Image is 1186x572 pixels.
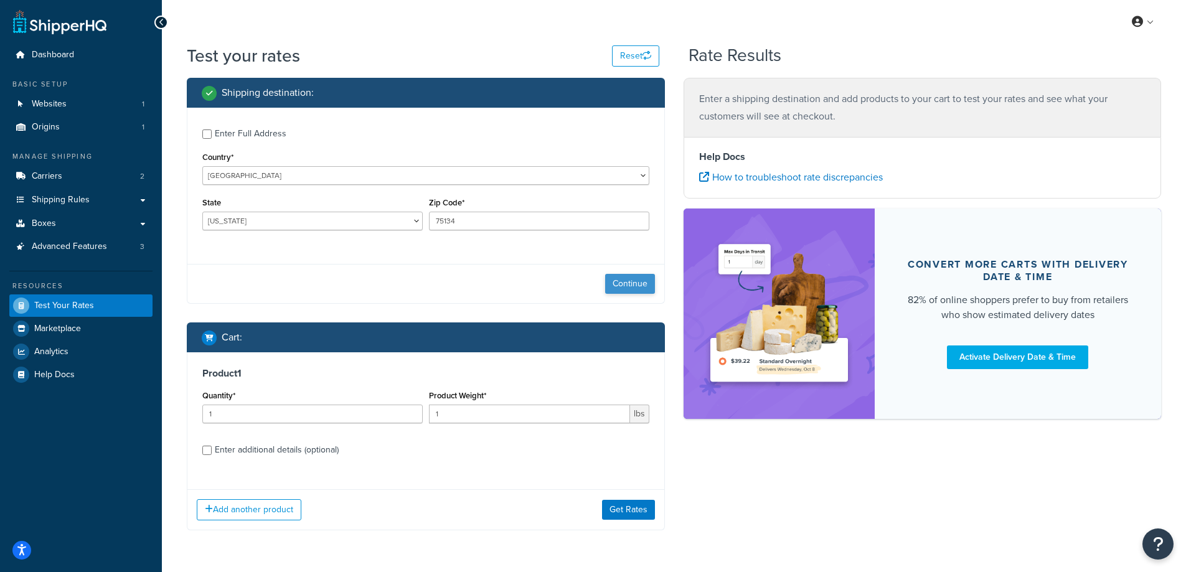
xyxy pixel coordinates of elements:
span: Analytics [34,347,68,357]
h2: Rate Results [689,46,781,65]
button: Open Resource Center [1142,528,1174,560]
img: feature-image-ddt-36eae7f7280da8017bfb280eaccd9c446f90b1fe08728e4019434db127062ab4.png [702,227,856,400]
h4: Help Docs [699,149,1146,164]
label: State [202,198,221,207]
span: 1 [142,122,144,133]
a: Origins1 [9,116,153,139]
div: Basic Setup [9,79,153,90]
a: Shipping Rules [9,189,153,212]
span: Dashboard [32,50,74,60]
span: Test Your Rates [34,301,94,311]
a: Activate Delivery Date & Time [947,345,1088,369]
li: Websites [9,93,153,116]
button: Add another product [197,499,301,520]
li: Carriers [9,165,153,188]
a: How to troubleshoot rate discrepancies [699,170,883,184]
h3: Product 1 [202,367,649,380]
input: 0 [202,405,423,423]
button: Continue [605,274,655,294]
span: Help Docs [34,370,75,380]
a: Carriers2 [9,165,153,188]
div: Resources [9,281,153,291]
a: Analytics [9,340,153,363]
a: Boxes [9,212,153,235]
a: Advanced Features3 [9,235,153,258]
button: Get Rates [602,500,655,520]
a: Dashboard [9,44,153,67]
li: Origins [9,116,153,139]
div: Convert more carts with delivery date & time [905,258,1132,283]
a: Websites1 [9,93,153,116]
div: Enter additional details (optional) [215,441,339,459]
span: Websites [32,99,67,110]
button: Reset [612,45,659,67]
h1: Test your rates [187,44,300,68]
div: Manage Shipping [9,151,153,162]
label: Country* [202,152,233,162]
span: Boxes [32,218,56,229]
a: Help Docs [9,363,153,386]
span: Shipping Rules [32,195,90,205]
span: Origins [32,122,60,133]
span: 3 [140,241,144,252]
input: Enter additional details (optional) [202,446,212,455]
div: 82% of online shoppers prefer to buy from retailers who show estimated delivery dates [905,293,1132,322]
span: Carriers [32,171,62,182]
span: lbs [630,405,649,423]
span: Marketplace [34,324,81,334]
label: Product Weight* [429,391,486,400]
h2: Shipping destination : [222,87,314,98]
a: Test Your Rates [9,294,153,317]
span: Advanced Features [32,241,107,252]
span: 2 [140,171,144,182]
p: Enter a shipping destination and add products to your cart to test your rates and see what your c... [699,90,1146,125]
h2: Cart : [222,332,242,343]
span: 1 [142,99,144,110]
input: 0.00 [429,405,630,423]
label: Quantity* [202,391,235,400]
a: Marketplace [9,317,153,340]
label: Zip Code* [429,198,464,207]
div: Enter Full Address [215,125,286,143]
input: Enter Full Address [202,129,212,139]
li: Advanced Features [9,235,153,258]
